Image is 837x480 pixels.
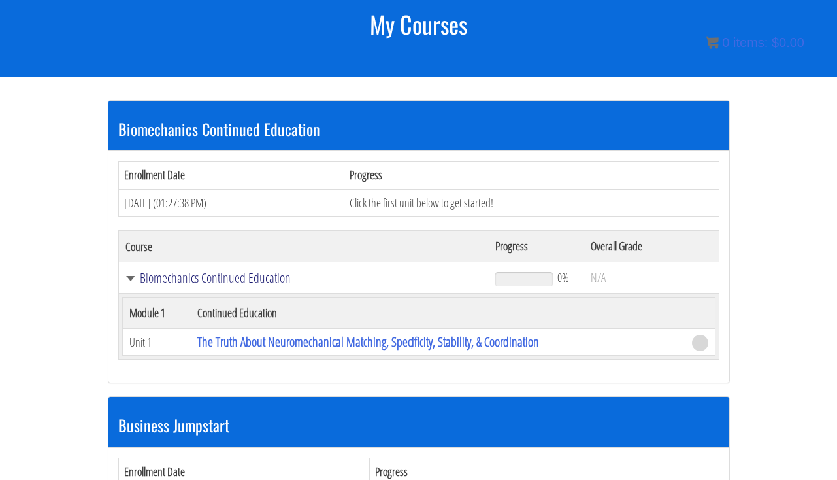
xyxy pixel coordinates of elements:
[118,189,344,217] td: [DATE] (01:27:38 PM)
[489,231,583,262] th: Progress
[118,417,719,434] h3: Business Jumpstart
[557,270,569,284] span: 0%
[125,271,483,284] a: Biomechanics Continued Education
[772,35,804,50] bdi: 0.00
[122,298,191,329] th: Module 1
[344,189,719,217] td: Click the first unit below to get started!
[584,262,719,294] td: N/A
[344,161,719,189] th: Progress
[197,333,539,351] a: The Truth About Neuromechanical Matching, Specificity, Stability, & Coordination
[118,161,344,189] th: Enrollment Date
[122,329,191,356] td: Unit 1
[118,120,719,137] h3: Biomechanics Continued Education
[118,231,489,262] th: Course
[722,35,729,50] span: 0
[772,35,779,50] span: $
[733,35,768,50] span: items:
[706,36,719,49] img: icon11.png
[191,298,685,329] th: Continued Education
[706,35,804,50] a: 0 items: $0.00
[584,231,719,262] th: Overall Grade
